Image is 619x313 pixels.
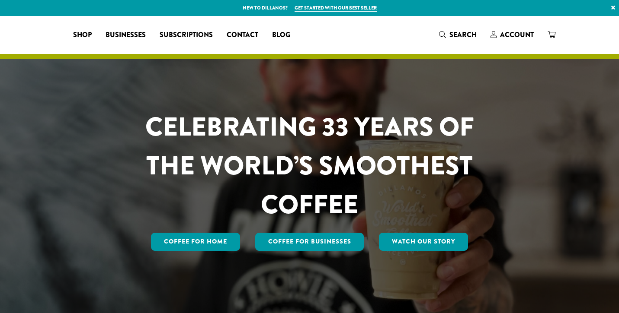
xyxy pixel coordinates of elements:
[66,28,99,42] a: Shop
[255,233,364,251] a: Coffee For Businesses
[73,30,92,41] span: Shop
[500,30,534,40] span: Account
[449,30,477,40] span: Search
[120,107,500,224] h1: CELEBRATING 33 YEARS OF THE WORLD’S SMOOTHEST COFFEE
[379,233,468,251] a: Watch Our Story
[227,30,258,41] span: Contact
[151,233,240,251] a: Coffee for Home
[295,4,377,12] a: Get started with our best seller
[272,30,290,41] span: Blog
[160,30,213,41] span: Subscriptions
[106,30,146,41] span: Businesses
[432,28,484,42] a: Search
